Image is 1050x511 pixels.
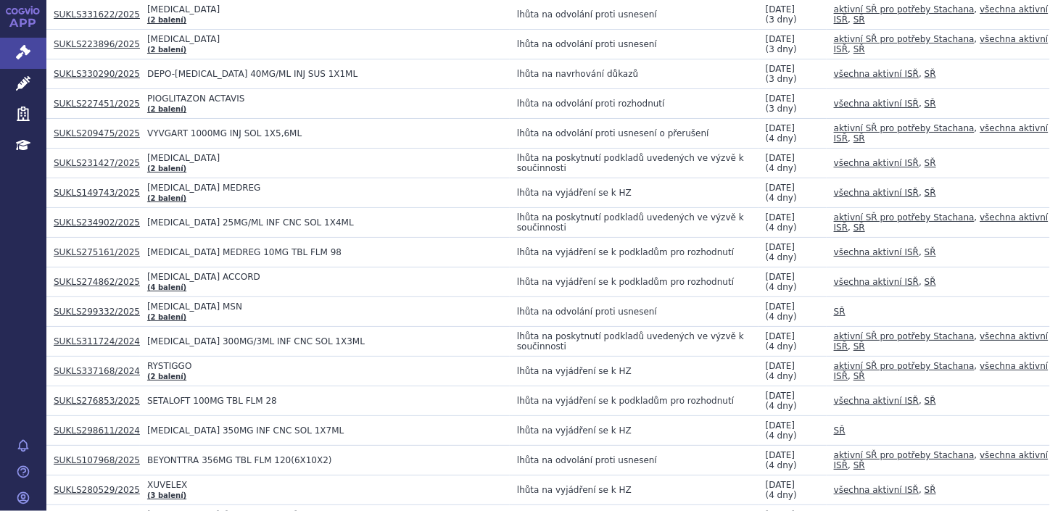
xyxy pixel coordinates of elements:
span: , [848,14,851,25]
a: SŘ [853,371,865,381]
td: lhůta na poskytnutí podkladů uvedených ve výzvě k součinnosti [510,327,758,357]
a: (2 balení) [147,194,186,202]
span: , [919,485,922,495]
span: [DATE] [766,242,795,252]
span: (4 dny) [766,401,797,411]
a: SŘ [834,425,846,436]
span: [MEDICAL_DATA] [147,153,510,163]
span: , [975,212,977,223]
a: SŘ [925,158,936,168]
a: SŘ [853,223,865,233]
span: [MEDICAL_DATA] 350MG INF CNC SOL 1X7ML [147,425,510,436]
span: (4 dny) [766,431,797,441]
a: SUKLS311724/2024 [54,336,140,346]
a: SŘ [925,485,936,495]
span: [MEDICAL_DATA] 300MG/3ML INF CNC SOL 1X3ML [147,336,510,346]
a: všechna aktivní ISŘ [834,123,1049,144]
a: (2 balení) [147,105,186,113]
td: lhůta na vyjádření se k podkladům pro rozhodnutí [510,386,758,416]
td: lhůta na odvolání proti usnesení [510,30,758,59]
span: , [919,188,922,198]
a: SŘ [925,396,936,406]
span: [MEDICAL_DATA] [147,4,510,14]
span: , [848,341,851,352]
span: [DATE] [766,272,795,282]
span: , [848,223,851,233]
a: všechna aktivní ISŘ [834,34,1049,54]
a: SŘ [853,14,865,25]
a: SŘ [853,341,865,352]
span: [MEDICAL_DATA] MEDREG [147,183,510,193]
a: SŘ [834,307,846,317]
span: BEYONTTRA 356MG TBL FLM 120(6X10X2) [147,455,510,465]
a: SUKLS234902/2025 [54,217,140,228]
span: [MEDICAL_DATA] MSN [147,302,510,312]
a: SŘ [925,69,936,79]
a: SUKLS299332/2025 [54,307,140,317]
span: , [919,247,922,257]
a: (2 balení) [147,16,186,24]
a: SUKLS107968/2025 [54,455,140,465]
a: všechna aktivní ISŘ [834,485,919,495]
td: lhůta na navrhování důkazů [510,59,758,89]
span: [DATE] [766,420,795,431]
td: lhůta na vyjádření se k HZ [510,475,758,505]
a: SŘ [853,133,865,144]
a: aktivní SŘ pro potřeby Stachana [834,34,975,44]
span: , [975,34,977,44]
span: (4 dny) [766,163,797,173]
td: lhůta na poskytnutí podkladů uvedených ve výzvě k součinnosti [510,208,758,238]
span: SETALOFT 100MG TBL FLM 28 [147,396,510,406]
a: aktivní SŘ pro potřeby Stachana [834,361,975,371]
span: , [919,277,922,287]
td: lhůta na vyjádření se k podkladům pro rozhodnutí [510,267,758,297]
a: SUKLS337168/2024 [54,366,140,376]
span: [DATE] [766,391,795,401]
a: všechna aktivní ISŘ [834,331,1049,352]
span: [DATE] [766,302,795,312]
a: všechna aktivní ISŘ [834,396,919,406]
span: , [975,361,977,371]
a: SŘ [925,277,936,287]
td: lhůta na odvolání proti usnesení [510,446,758,475]
a: SUKLS209475/2025 [54,128,140,138]
span: [DATE] [766,64,795,74]
span: [DATE] [766,480,795,490]
td: lhůta na odvolání proti usnesení [510,297,758,327]
span: [DATE] [766,4,795,14]
a: SUKLS331622/2025 [54,9,140,20]
span: , [975,331,977,341]
a: aktivní SŘ pro potřeby Stachana [834,450,975,460]
span: [MEDICAL_DATA] [147,34,510,44]
span: (3 dny) [766,104,797,114]
span: [DATE] [766,331,795,341]
span: VYVGART 1000MG INJ SOL 1X5,6ML [147,128,510,138]
a: aktivní SŘ pro potřeby Stachana [834,331,975,341]
span: , [919,158,922,168]
a: všechna aktivní ISŘ [834,212,1049,233]
span: DEPO-[MEDICAL_DATA] 40MG/ML INJ SUS 1X1ML [147,69,510,79]
span: , [975,450,977,460]
span: [DATE] [766,183,795,193]
span: , [848,44,851,54]
span: [DATE] [766,212,795,223]
span: [DATE] [766,153,795,163]
a: SŘ [925,188,936,198]
a: SŘ [853,460,865,470]
span: (4 dny) [766,371,797,381]
span: , [919,69,922,79]
a: všechna aktivní ISŘ [834,158,919,168]
span: (4 dny) [766,282,797,292]
a: SUKLS330290/2025 [54,69,140,79]
span: (4 dny) [766,312,797,322]
span: , [975,4,977,14]
span: [MEDICAL_DATA] MEDREG 10MG TBL FLM 98 [147,247,510,257]
a: všechna aktivní ISŘ [834,4,1049,25]
a: SŘ [925,99,936,109]
span: [MEDICAL_DATA] ACCORD [147,272,510,282]
a: SUKLS223896/2025 [54,39,140,49]
a: SUKLS227451/2025 [54,99,140,109]
a: všechna aktivní ISŘ [834,277,919,287]
a: SŘ [925,247,936,257]
span: (4 dny) [766,460,797,470]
